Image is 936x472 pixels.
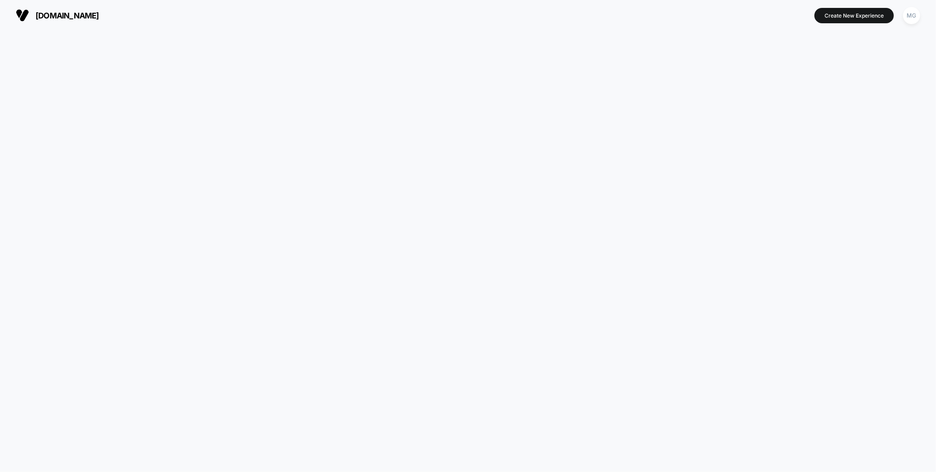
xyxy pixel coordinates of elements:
img: Visually logo [16,9,29,22]
button: MG [900,7,923,25]
button: [DOMAIN_NAME] [13,8,102,22]
span: [DOMAIN_NAME] [36,11,99,20]
button: Create New Experience [814,8,894,23]
div: MG [903,7,920,24]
